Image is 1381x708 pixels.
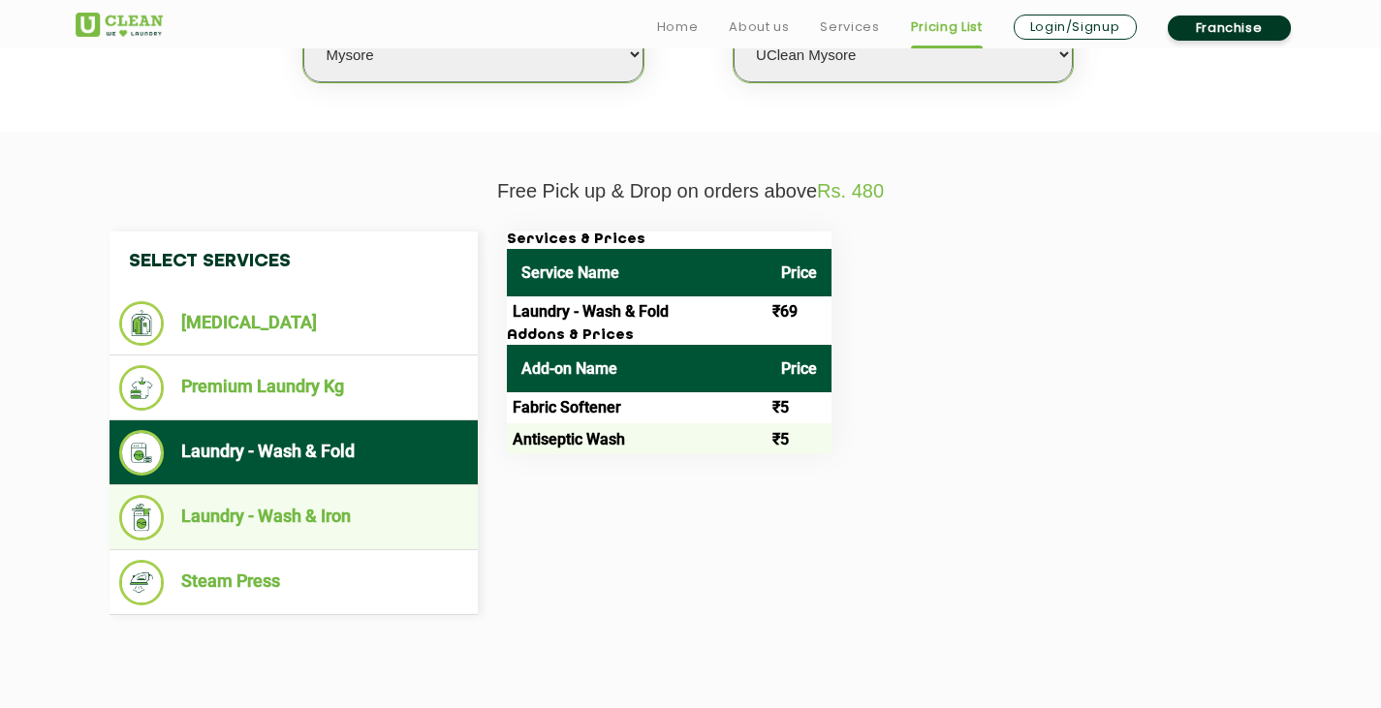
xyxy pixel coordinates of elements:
[729,15,789,39] a: About us
[119,301,468,346] li: [MEDICAL_DATA]
[767,345,832,392] th: Price
[76,180,1306,202] p: Free Pick up & Drop on orders above
[76,13,163,37] img: UClean Laundry and Dry Cleaning
[119,560,165,605] img: Steam Press
[507,327,832,345] h3: Addons & Prices
[119,560,468,605] li: Steam Press
[507,345,767,392] th: Add-on Name
[767,423,832,454] td: ₹5
[1014,15,1137,40] a: Login/Signup
[817,180,884,201] span: Rs. 480
[507,423,767,454] td: Antiseptic Wash
[767,392,832,423] td: ₹5
[507,296,767,327] td: Laundry - Wash & Fold
[119,365,165,411] img: Premium Laundry Kg
[119,495,165,540] img: Laundry - Wash & Iron
[767,249,832,296] th: Price
[1168,15,1291,41] a: Franchise
[119,430,165,476] img: Laundry - Wash & Fold
[110,231,478,292] h4: Select Services
[119,430,468,476] li: Laundry - Wash & Fold
[767,296,832,327] td: ₹69
[119,301,165,346] img: Dry Cleaning
[820,15,879,39] a: Services
[119,365,468,411] li: Premium Laundry Kg
[911,15,983,39] a: Pricing List
[657,15,699,39] a: Home
[507,249,767,296] th: Service Name
[507,392,767,423] td: Fabric Softener
[507,231,832,249] h3: Services & Prices
[119,495,468,540] li: Laundry - Wash & Iron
